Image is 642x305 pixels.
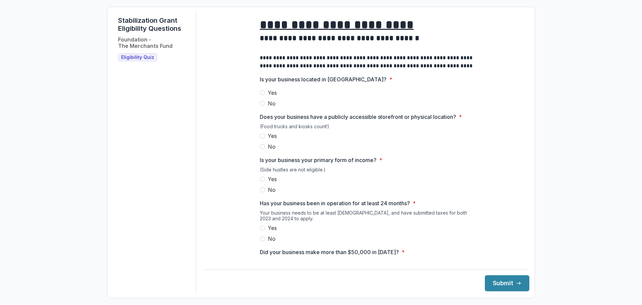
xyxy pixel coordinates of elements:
span: No [268,143,276,151]
span: Yes [268,175,277,183]
p: Is your business located in [GEOGRAPHIC_DATA]? [260,75,387,83]
div: (Food trucks and kiosks count!) [260,124,474,132]
span: No [268,99,276,107]
span: Eligibility Quiz [121,55,154,60]
span: Yes [268,224,277,232]
p: Has your business been in operation for at least 24 months? [260,199,410,207]
span: Yes [268,132,277,140]
span: No [268,235,276,243]
p: Did your business make more than $50,000 in [DATE]? [260,248,399,256]
span: Yes [268,89,277,97]
div: (Side hustles are not eligible.) [260,167,474,175]
div: Your business needs to be at least [DEMOGRAPHIC_DATA], and have submitted taxes for both 2023 and... [260,210,474,224]
p: Does your business have a publicly accessible storefront or physical location? [260,113,456,121]
span: No [268,186,276,194]
h2: Foundation - The Merchants Fund [118,36,173,49]
p: Is your business your primary form of income? [260,156,377,164]
button: Submit [485,275,529,291]
h1: Stabilization Grant Eligibility Questions [118,16,191,32]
